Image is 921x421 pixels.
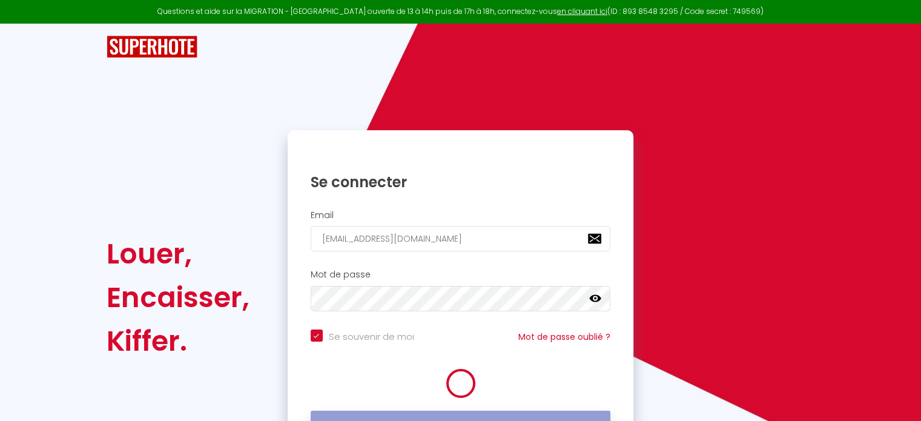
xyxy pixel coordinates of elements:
[518,331,610,343] a: Mot de passe oublié ?
[557,6,607,16] a: en cliquant ici
[311,226,611,251] input: Ton Email
[107,232,249,276] div: Louer,
[311,270,611,280] h2: Mot de passe
[107,36,197,58] img: SuperHote logo
[107,276,249,319] div: Encaisser,
[870,370,921,421] iframe: LiveChat chat widget
[311,173,611,191] h1: Se connecter
[107,319,249,363] div: Kiffer.
[311,210,611,220] h2: Email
